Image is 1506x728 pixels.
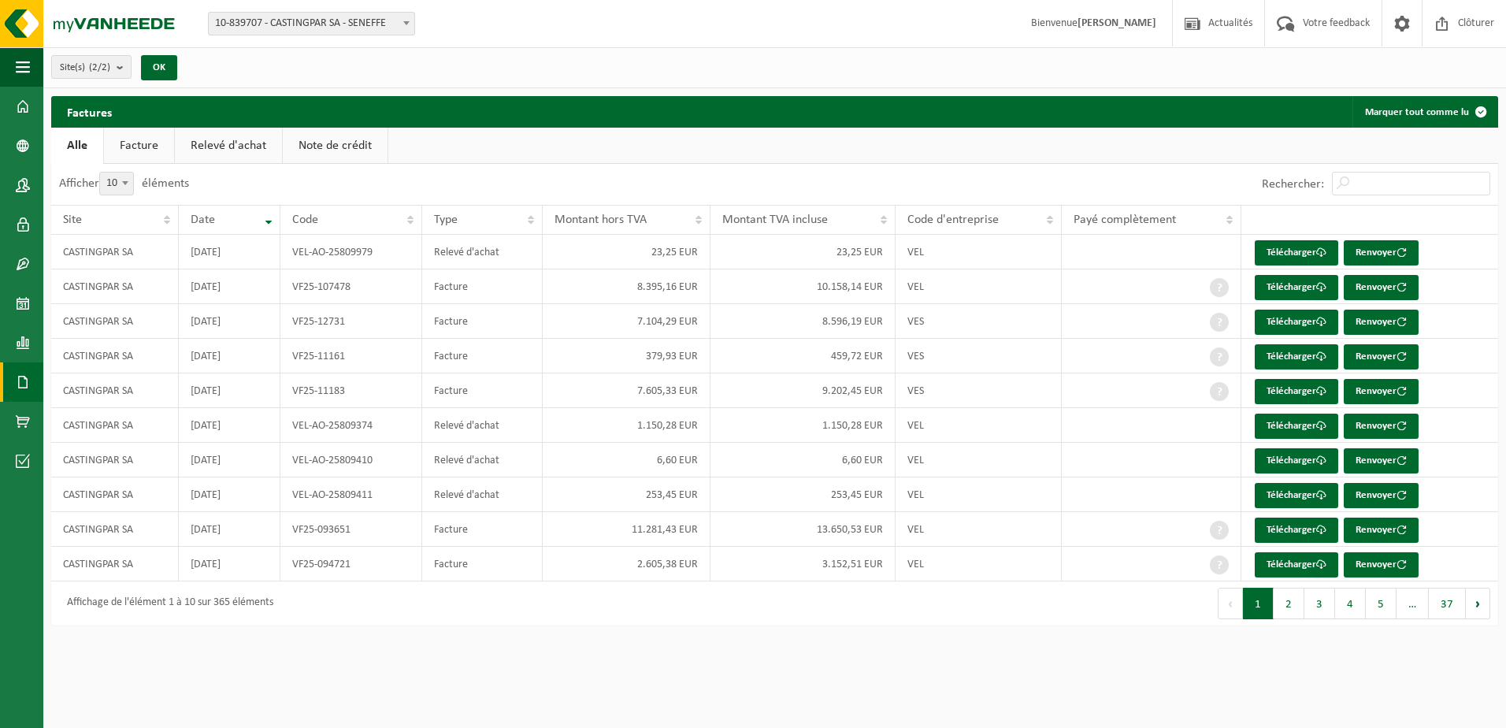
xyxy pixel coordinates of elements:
td: Facture [422,512,542,547]
td: CASTINGPAR SA [51,339,179,373]
a: Télécharger [1255,344,1338,370]
td: CASTINGPAR SA [51,373,179,408]
button: 4 [1335,588,1366,619]
td: VEL [896,235,1061,269]
button: Renvoyer [1344,518,1419,543]
span: … [1397,588,1429,619]
span: Site(s) [60,56,110,80]
td: [DATE] [179,269,280,304]
td: VEL [896,547,1061,581]
td: CASTINGPAR SA [51,235,179,269]
td: 23,25 EUR [543,235,710,269]
button: 37 [1429,588,1466,619]
td: CASTINGPAR SA [51,443,179,477]
td: 2.605,38 EUR [543,547,710,581]
td: Facture [422,269,542,304]
span: Payé complètement [1074,214,1176,226]
button: Renvoyer [1344,448,1419,474]
td: [DATE] [179,477,280,512]
label: Afficher éléments [59,177,189,190]
button: 3 [1304,588,1335,619]
td: VEL-AO-25809410 [280,443,422,477]
td: [DATE] [179,339,280,373]
td: VF25-107478 [280,269,422,304]
td: VEL [896,512,1061,547]
td: VEL [896,443,1061,477]
span: 10 [100,173,133,195]
span: Site [63,214,82,226]
button: Renvoyer [1344,310,1419,335]
span: Code d'entreprise [907,214,999,226]
td: 459,72 EUR [710,339,896,373]
td: 6,60 EUR [543,443,710,477]
td: Relevé d'achat [422,443,542,477]
strong: [PERSON_NAME] [1078,17,1156,29]
td: CASTINGPAR SA [51,477,179,512]
a: Télécharger [1255,552,1338,578]
td: VES [896,339,1061,373]
td: VEL-AO-25809374 [280,408,422,443]
td: 8.596,19 EUR [710,304,896,339]
button: Previous [1218,588,1243,619]
td: 13.650,53 EUR [710,512,896,547]
td: 1.150,28 EUR [710,408,896,443]
td: 9.202,45 EUR [710,373,896,408]
button: Renvoyer [1344,483,1419,508]
button: Site(s)(2/2) [51,55,132,79]
td: 8.395,16 EUR [543,269,710,304]
td: [DATE] [179,304,280,339]
td: [DATE] [179,443,280,477]
td: VF25-11183 [280,373,422,408]
span: Montant TVA incluse [722,214,828,226]
td: [DATE] [179,408,280,443]
td: CASTINGPAR SA [51,408,179,443]
a: Télécharger [1255,310,1338,335]
a: Télécharger [1255,483,1338,508]
a: Télécharger [1255,240,1338,266]
td: Relevé d'achat [422,235,542,269]
td: VES [896,304,1061,339]
td: VEL-AO-25809411 [280,477,422,512]
a: Télécharger [1255,518,1338,543]
td: 7.605,33 EUR [543,373,710,408]
td: VF25-093651 [280,512,422,547]
td: VES [896,373,1061,408]
button: Renvoyer [1344,275,1419,300]
span: 10-839707 - CASTINGPAR SA - SENEFFE [209,13,414,35]
div: Affichage de l'élément 1 à 10 sur 365 éléments [59,589,273,618]
button: Renvoyer [1344,379,1419,404]
td: 10.158,14 EUR [710,269,896,304]
button: Next [1466,588,1490,619]
td: CASTINGPAR SA [51,269,179,304]
td: [DATE] [179,373,280,408]
label: Rechercher: [1262,178,1324,191]
button: Renvoyer [1344,414,1419,439]
td: Facture [422,339,542,373]
td: Relevé d'achat [422,477,542,512]
button: Renvoyer [1344,552,1419,578]
span: Date [191,214,215,226]
button: Renvoyer [1344,240,1419,266]
button: 1 [1243,588,1274,619]
td: CASTINGPAR SA [51,547,179,581]
a: Alle [51,128,103,164]
a: Facture [104,128,174,164]
button: 2 [1274,588,1304,619]
td: 253,45 EUR [710,477,896,512]
td: VF25-11161 [280,339,422,373]
td: Facture [422,373,542,408]
span: 10 [99,172,134,195]
td: VEL [896,408,1061,443]
button: 5 [1366,588,1397,619]
td: 1.150,28 EUR [543,408,710,443]
a: Télécharger [1255,275,1338,300]
button: Marquer tout comme lu [1352,96,1497,128]
td: CASTINGPAR SA [51,512,179,547]
td: VF25-12731 [280,304,422,339]
td: 7.104,29 EUR [543,304,710,339]
td: Facture [422,547,542,581]
td: VF25-094721 [280,547,422,581]
button: OK [141,55,177,80]
td: 23,25 EUR [710,235,896,269]
td: 6,60 EUR [710,443,896,477]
